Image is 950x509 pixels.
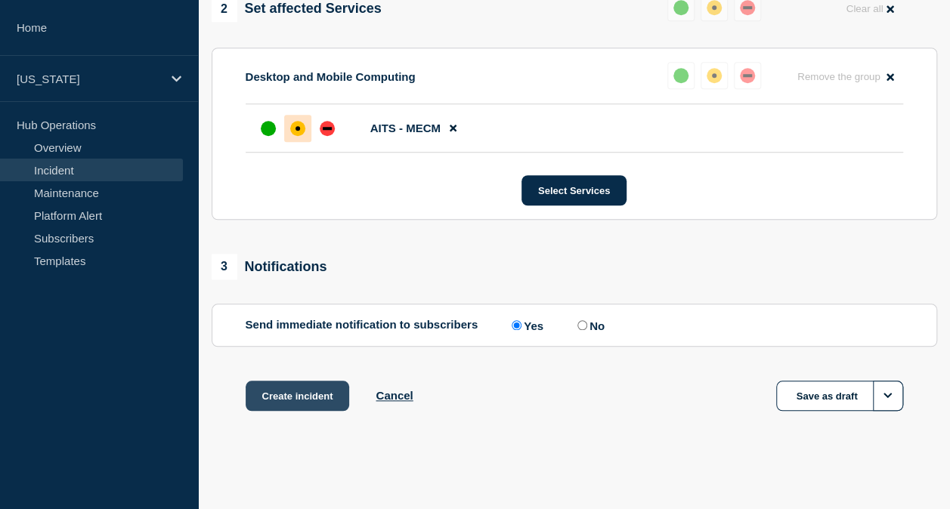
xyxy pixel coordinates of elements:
[370,122,441,134] span: AITS - MECM
[508,318,543,332] label: Yes
[701,62,728,89] button: affected
[740,68,755,83] div: down
[212,254,237,279] span: 3
[574,318,605,332] label: No
[734,62,761,89] button: down
[320,121,335,136] div: down
[17,72,162,85] p: [US_STATE]
[797,71,880,82] span: Remove the group
[246,318,478,332] p: Send immediate notification to subscribers
[577,320,587,330] input: No
[776,381,903,411] button: Save as draft
[788,62,903,91] button: Remove the group
[376,389,413,402] button: Cancel
[212,254,327,279] div: Notifications
[290,121,305,136] div: affected
[667,62,695,89] button: up
[521,175,627,205] button: Select Services
[512,320,521,330] input: Yes
[246,381,350,411] button: Create incident
[261,121,276,136] div: up
[246,318,903,332] div: Send immediate notification to subscribers
[873,381,903,411] button: Options
[246,70,416,83] p: Desktop and Mobile Computing
[673,68,689,83] div: up
[707,68,722,83] div: affected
